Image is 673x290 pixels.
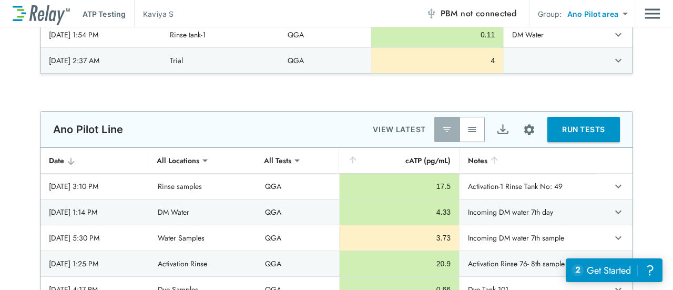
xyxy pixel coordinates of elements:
[422,3,521,24] button: PBM not connected
[503,22,591,47] td: DM Water
[609,229,627,247] button: expand row
[459,251,595,276] td: Activation Rinse 76- 8th sample
[441,6,517,21] span: PBM
[523,123,536,136] img: Settings Icon
[279,22,371,47] td: QGA
[257,251,339,276] td: QGA
[467,124,477,135] img: View All
[609,177,627,195] button: expand row
[348,207,451,217] div: 4.33
[547,117,620,142] button: RUN TESTS
[83,8,126,19] p: ATP Testing
[257,199,339,225] td: QGA
[49,233,141,243] div: [DATE] 5:30 PM
[348,181,451,192] div: 17.5
[143,8,174,19] p: Kaviya S
[40,148,149,174] th: Date
[49,29,153,40] div: [DATE] 1:54 PM
[348,154,451,167] div: cATP (pg/mL)
[13,3,70,25] img: LuminUltra Relay
[609,203,627,221] button: expand row
[515,116,543,144] button: Site setup
[161,48,279,73] td: Trial
[149,251,257,276] td: Activation Rinse
[459,225,595,251] td: Incoming DM water 7th sample
[538,8,562,19] p: Group:
[348,258,451,269] div: 20.9
[149,174,257,199] td: Rinse samples
[373,123,426,136] p: VIEW LATEST
[49,181,141,192] div: [DATE] 3:10 PM
[149,150,207,171] div: All Locations
[149,225,257,251] td: Water Samples
[645,4,660,24] button: Main menu
[149,199,257,225] td: DM Water
[442,124,452,135] img: Latest
[461,7,516,19] span: not connected
[49,258,141,269] div: [DATE] 1:25 PM
[459,174,595,199] td: Activation-1 Rinse Tank No: 49
[496,123,509,136] img: Export Icon
[279,48,371,73] td: QGA
[609,255,627,273] button: expand row
[380,55,495,66] div: 4
[49,55,153,66] div: [DATE] 2:37 AM
[161,22,279,47] td: Rinse tank-1
[426,8,436,19] img: Offline Icon
[468,154,587,167] div: Notes
[645,4,660,24] img: Drawer Icon
[490,117,515,142] button: Export
[609,26,627,44] button: expand row
[566,258,662,282] iframe: Resource center
[53,123,123,136] p: Ano Pilot Line
[49,207,141,217] div: [DATE] 1:14 PM
[257,174,339,199] td: QGA
[257,225,339,251] td: QGA
[609,52,627,69] button: expand row
[459,199,595,225] td: Incoming DM water 7th day
[380,29,495,40] div: 0.11
[348,233,451,243] div: 3.73
[257,150,299,171] div: All Tests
